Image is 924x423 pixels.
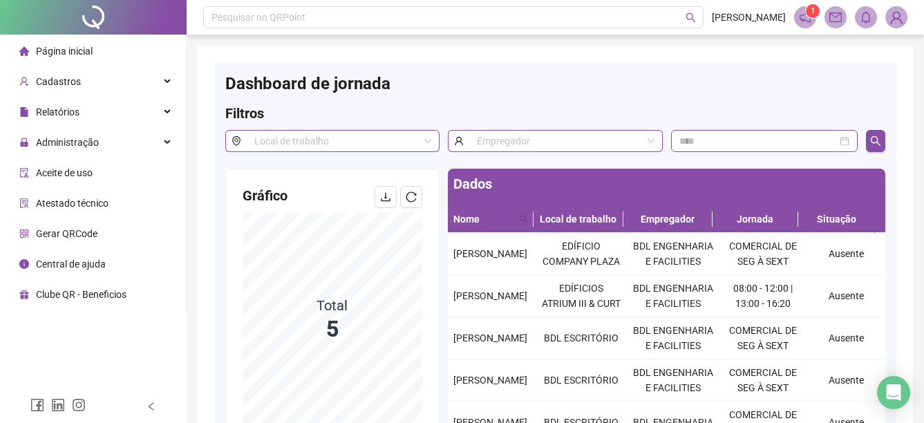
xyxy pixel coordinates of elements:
[719,275,807,317] td: 08:00 - 12:00 | 13:00 - 16:20
[806,4,820,18] sup: 1
[36,76,81,87] span: Cadastros
[36,228,97,239] span: Gerar QRCode
[36,167,93,178] span: Aceite de uso
[380,191,391,203] span: download
[536,233,628,275] td: EDÍFICIO COMPANY PLAZA
[628,317,719,359] td: BDL ENGENHARIA E FACILITIES
[453,176,492,192] span: Dados
[713,206,798,233] th: Jornada
[36,258,106,270] span: Central de ajuda
[807,317,885,359] td: Ausente
[534,206,623,233] th: Local de trabalho
[799,11,811,23] span: notification
[628,233,719,275] td: BDL ENGENHARIA E FACILITIES
[719,233,807,275] td: COMERCIAL DE SEG À SEXT
[520,215,528,223] span: search
[628,359,719,402] td: BDL ENGENHARIA E FACILITIES
[870,135,881,147] span: search
[536,275,628,317] td: EDÍFICIOS ATRIUM III & CURT
[19,259,29,269] span: info-circle
[30,398,44,412] span: facebook
[19,198,29,208] span: solution
[51,398,65,412] span: linkedin
[886,7,907,28] img: 89509
[719,317,807,359] td: COMERCIAL DE SEG À SEXT
[536,317,628,359] td: BDL ESCRITÓRIO
[719,359,807,402] td: COMERCIAL DE SEG À SEXT
[877,376,910,409] div: Open Intercom Messenger
[807,233,885,275] td: Ausente
[807,359,885,402] td: Ausente
[36,46,93,57] span: Página inicial
[798,206,875,233] th: Situação
[36,106,79,117] span: Relatórios
[19,168,29,178] span: audit
[225,105,264,122] span: Filtros
[453,332,527,344] span: [PERSON_NAME]
[225,74,390,93] span: Dashboard de jornada
[829,11,842,23] span: mail
[19,290,29,299] span: gift
[19,229,29,238] span: qrcode
[536,359,628,402] td: BDL ESCRITÓRIO
[147,402,156,411] span: left
[517,209,531,229] span: search
[448,130,469,152] span: user
[243,187,287,204] span: Gráfico
[72,398,86,412] span: instagram
[686,12,696,23] span: search
[19,107,29,117] span: file
[36,198,109,209] span: Atestado técnico
[860,11,872,23] span: bell
[811,6,815,16] span: 1
[453,211,514,227] span: Nome
[712,10,786,25] span: [PERSON_NAME]
[453,290,527,301] span: [PERSON_NAME]
[628,275,719,317] td: BDL ENGENHARIA E FACILITIES
[807,275,885,317] td: Ausente
[225,130,247,152] span: environment
[453,248,527,259] span: [PERSON_NAME]
[453,375,527,386] span: [PERSON_NAME]
[19,138,29,147] span: lock
[36,137,99,148] span: Administração
[36,289,126,300] span: Clube QR - Beneficios
[406,191,417,203] span: reload
[19,46,29,56] span: home
[623,206,713,233] th: Empregador
[19,77,29,86] span: user-add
